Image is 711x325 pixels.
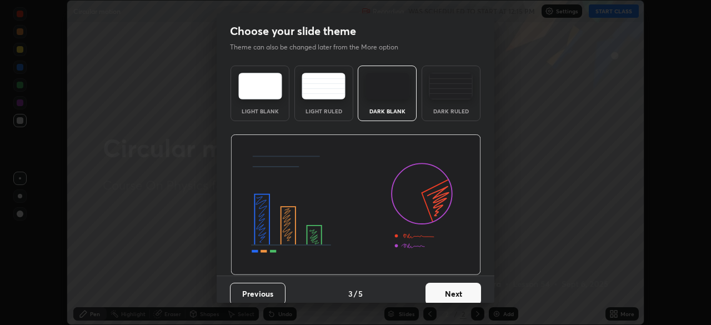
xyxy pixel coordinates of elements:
div: Light Blank [238,108,282,114]
h4: 5 [358,288,363,299]
div: Light Ruled [302,108,346,114]
div: Dark Blank [365,108,409,114]
h4: 3 [348,288,353,299]
h4: / [354,288,357,299]
img: lightTheme.e5ed3b09.svg [238,73,282,99]
div: Dark Ruled [429,108,473,114]
img: darkTheme.f0cc69e5.svg [365,73,409,99]
img: lightRuledTheme.5fabf969.svg [302,73,346,99]
button: Next [425,283,481,305]
button: Previous [230,283,286,305]
img: darkRuledTheme.de295e13.svg [429,73,473,99]
p: Theme can also be changed later from the More option [230,42,410,52]
h2: Choose your slide theme [230,24,356,38]
img: darkThemeBanner.d06ce4a2.svg [231,134,481,276]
